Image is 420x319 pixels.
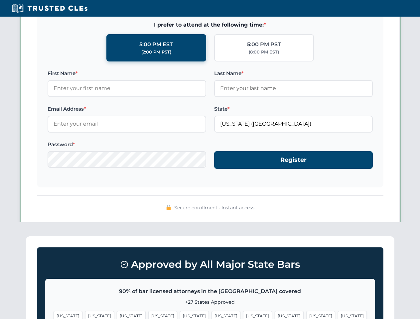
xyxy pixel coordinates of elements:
[45,256,375,273] h3: Approved by All Major State Bars
[54,287,367,296] p: 90% of bar licensed attorneys in the [GEOGRAPHIC_DATA] covered
[48,80,206,97] input: Enter your first name
[166,205,171,210] img: 🔒
[214,116,373,132] input: Florida (FL)
[249,49,279,55] div: (8:00 PM EST)
[247,40,281,49] div: 5:00 PM PST
[48,105,206,113] label: Email Address
[48,116,206,132] input: Enter your email
[141,49,171,55] div: (2:00 PM PST)
[174,204,254,211] span: Secure enrollment • Instant access
[214,80,373,97] input: Enter your last name
[54,298,367,306] p: +27 States Approved
[10,3,89,13] img: Trusted CLEs
[214,105,373,113] label: State
[214,151,373,169] button: Register
[214,69,373,77] label: Last Name
[48,21,373,29] span: I prefer to attend at the following time:
[48,69,206,77] label: First Name
[48,141,206,149] label: Password
[139,40,173,49] div: 5:00 PM EST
